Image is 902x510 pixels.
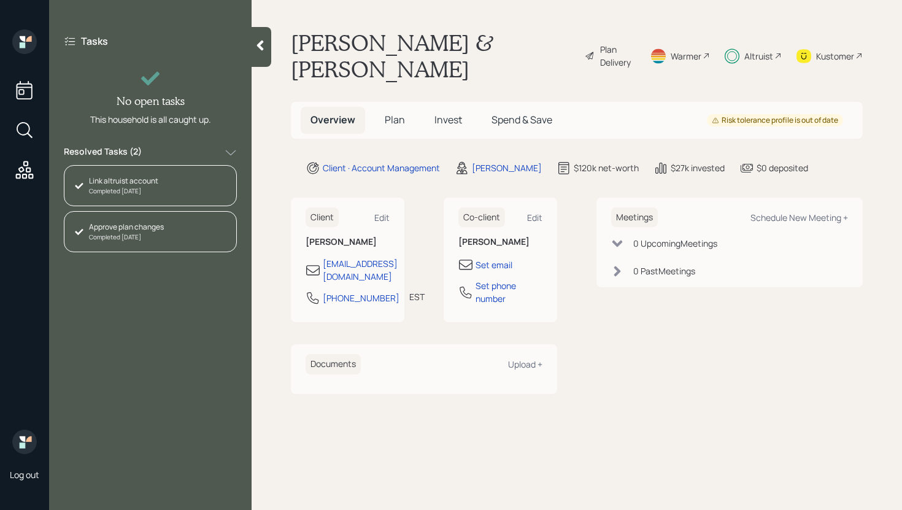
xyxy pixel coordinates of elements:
span: Overview [310,113,355,126]
div: $27k invested [671,161,725,174]
div: Warmer [671,50,701,63]
h6: Co-client [458,207,505,228]
div: Altruist [744,50,773,63]
h6: [PERSON_NAME] [306,237,390,247]
div: Client · Account Management [323,161,440,174]
div: Plan Delivery [600,43,635,69]
div: [PHONE_NUMBER] [323,292,399,304]
h6: [PERSON_NAME] [458,237,542,247]
h6: Documents [306,354,361,374]
div: Approve plan changes [89,222,164,233]
label: Tasks [81,34,108,48]
div: [EMAIL_ADDRESS][DOMAIN_NAME] [323,257,398,283]
span: Invest [434,113,462,126]
div: EST [409,290,425,303]
div: 0 Upcoming Meeting s [633,237,717,250]
div: Log out [10,469,39,481]
div: Edit [374,212,390,223]
div: Kustomer [816,50,854,63]
div: Completed [DATE] [89,233,164,242]
div: Link altruist account [89,176,158,187]
div: Completed [DATE] [89,187,158,196]
h1: [PERSON_NAME] & [PERSON_NAME] [291,29,575,82]
div: Set phone number [476,279,542,305]
div: [PERSON_NAME] [472,161,542,174]
span: Spend & Save [491,113,552,126]
div: Edit [527,212,542,223]
label: Resolved Tasks ( 2 ) [64,145,142,160]
h6: Client [306,207,339,228]
div: This household is all caught up. [90,113,211,126]
div: Risk tolerance profile is out of date [712,115,838,126]
div: 0 Past Meeting s [633,265,695,277]
h4: No open tasks [117,95,185,108]
div: Schedule New Meeting + [750,212,848,223]
div: $0 deposited [757,161,808,174]
span: Plan [385,113,405,126]
img: retirable_logo.png [12,430,37,454]
div: $120k net-worth [574,161,639,174]
div: Upload + [508,358,542,370]
h6: Meetings [611,207,658,228]
div: Set email [476,258,512,271]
